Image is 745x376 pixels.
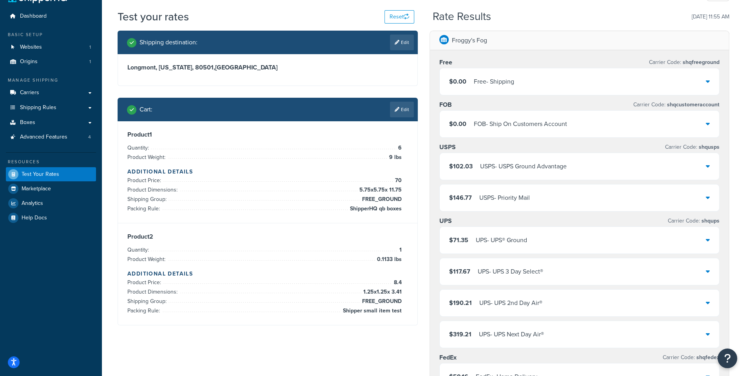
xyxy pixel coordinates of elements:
[88,134,91,141] span: 4
[127,297,169,305] span: Shipping Group:
[6,9,96,24] a: Dashboard
[396,143,402,153] span: 6
[6,182,96,196] a: Marketplace
[361,287,402,297] span: 1.25 x 1.25 x 3.41
[6,196,96,210] a: Analytics
[127,255,167,263] span: Product Weight:
[387,153,402,162] span: 9 lbs
[360,297,402,306] span: FREE_GROUND
[22,215,47,221] span: Help Docs
[22,186,51,192] span: Marketplace
[390,35,414,50] a: Edit
[20,89,39,96] span: Carriers
[649,57,720,68] p: Carrier Code:
[6,130,96,144] a: Advanced Features4
[452,35,487,46] p: Froggy's Fog
[479,192,530,203] div: USPS - Priority Mail
[127,233,408,241] h3: Product 2
[127,64,408,71] h3: Longmont, [US_STATE], 80501 , [GEOGRAPHIC_DATA]
[140,106,152,113] h2: Cart :
[127,153,167,161] span: Product Weight:
[20,44,42,51] span: Websites
[127,195,169,203] span: Shipping Group:
[449,298,472,307] span: $190.21
[20,134,67,141] span: Advanced Features
[22,200,43,207] span: Analytics
[6,100,96,115] a: Shipping Rules
[393,176,402,185] span: 70
[375,255,402,264] span: 0.1133 lbs
[6,167,96,181] a: Test Your Rates
[633,99,720,110] p: Carrier Code:
[127,131,408,139] h3: Product 1
[348,204,402,214] span: ShipperHQ qb boxes
[20,13,47,20] span: Dashboard
[479,298,542,308] div: UPS - UPS 2nd Day Air®
[6,86,96,100] a: Carriers
[127,168,408,176] h4: Additional Details
[700,217,720,225] span: shqups
[20,58,38,65] span: Origins
[478,266,543,277] div: UPS - UPS 3 Day Select®
[392,278,402,287] span: 8.4
[127,288,179,296] span: Product Dimensions:
[6,77,96,84] div: Manage Shipping
[449,267,470,276] span: $117.67
[439,58,452,66] h3: Free
[384,10,414,24] button: Reset
[127,204,162,213] span: Packing Rule:
[6,40,96,55] li: Websites
[6,115,96,130] a: Boxes
[439,143,456,151] h3: USPS
[341,306,402,316] span: Shipper small item test
[449,330,471,339] span: $319.21
[397,245,402,255] span: 1
[22,171,59,178] span: Test Your Rates
[718,349,737,368] button: Open Resource Center
[20,104,56,111] span: Shipping Rules
[89,58,91,65] span: 1
[6,159,96,165] div: Resources
[449,235,468,245] span: $71.35
[20,119,35,126] span: Boxes
[681,58,720,66] span: shqfreeground
[127,246,151,254] span: Quantity:
[6,31,96,38] div: Basic Setup
[449,193,472,202] span: $146.77
[663,352,720,363] p: Carrier Code:
[449,77,466,86] span: $0.00
[6,130,96,144] li: Advanced Features
[127,186,179,194] span: Product Dimensions:
[433,11,491,23] h2: Rate Results
[439,101,452,109] h3: FOB
[357,185,402,195] span: 5.75 x 5.75 x 11.75
[668,215,720,226] p: Carrier Code:
[127,144,151,152] span: Quantity:
[6,55,96,69] a: Origins1
[360,195,402,204] span: FREE_GROUND
[665,142,720,153] p: Carrier Code:
[439,217,452,225] h3: UPS
[449,119,466,128] span: $0.00
[140,39,198,46] h2: Shipping destination :
[127,278,163,287] span: Product Price:
[127,270,408,278] h4: Additional Details
[480,161,567,172] div: USPS - USPS Ground Advantage
[474,76,514,87] div: Free - Shipping
[449,162,473,171] span: $102.03
[127,307,162,315] span: Packing Rule:
[476,235,527,246] div: UPS - UPS® Ground
[6,211,96,225] a: Help Docs
[474,119,567,130] div: FOB - Ship On Customers Account
[6,55,96,69] li: Origins
[6,40,96,55] a: Websites1
[697,143,720,151] span: shqusps
[89,44,91,51] span: 1
[118,9,189,24] h1: Test your rates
